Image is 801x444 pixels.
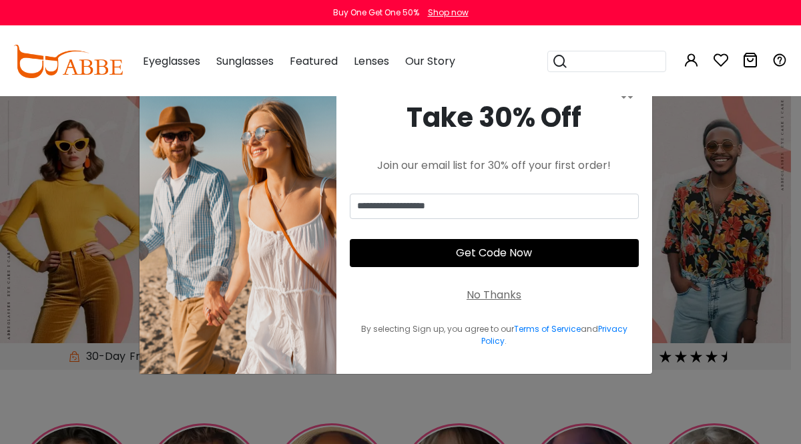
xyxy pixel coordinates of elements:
div: Take 30% Off [350,97,639,138]
span: Featured [290,53,338,69]
button: Get Code Now [350,239,639,267]
div: Join our email list for 30% off your first order! [350,158,639,174]
div: No Thanks [467,287,521,303]
span: Eyeglasses [143,53,200,69]
span: Our Story [405,53,455,69]
img: welcome [140,71,336,374]
img: abbeglasses.com [13,45,123,78]
div: Shop now [428,7,469,19]
a: Shop now [421,7,469,18]
button: Close [619,81,635,105]
a: Terms of Service [514,323,581,335]
span: Lenses [354,53,389,69]
span: Sunglasses [216,53,274,69]
div: By selecting Sign up, you agree to our and . [350,323,639,347]
a: Privacy Policy [481,323,627,347]
div: Buy One Get One 50% [333,7,419,19]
